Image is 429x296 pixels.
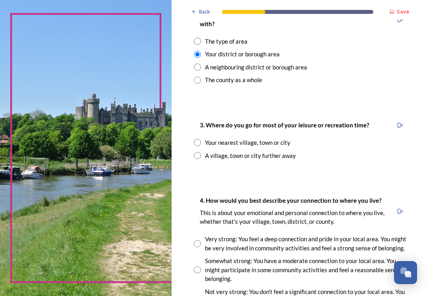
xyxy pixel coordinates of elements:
div: Very strong: You feel a deep connection and pride in your local area. You might be very involved ... [205,234,407,252]
button: Open Chat [394,261,417,284]
strong: 3. Where do you go for most of your leisure or recreation time? [200,121,369,129]
strong: 4. How would you best describe your connection to where you live? [200,197,381,204]
div: Your district or borough area [205,50,280,59]
span: Back [199,8,210,15]
div: A village, town or city further away [205,151,296,160]
div: A neighbouring district or borough area [205,63,307,72]
p: This is about your emotional and personal connection to where you live, whether that's your villa... [200,209,386,226]
strong: Save [397,8,409,15]
div: The type of area [205,37,247,46]
div: Your nearest village, town or city [205,138,290,147]
div: Somewhat strong: You have a moderate connection to your local area. You might participate in some... [205,256,407,283]
div: The county as a whole [205,75,262,85]
strong: 2. Which aspect of your local area do you most strongly identify with? [200,12,372,27]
